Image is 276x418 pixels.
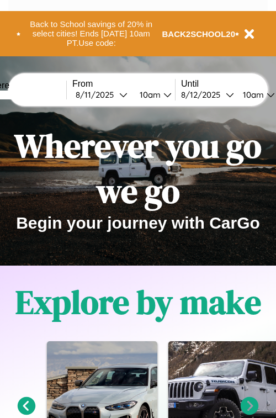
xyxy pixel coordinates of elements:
div: 8 / 11 / 2025 [76,89,119,100]
label: From [72,79,175,89]
h1: Explore by make [15,279,261,325]
div: 10am [134,89,163,100]
div: 8 / 12 / 2025 [181,89,226,100]
button: Back to School savings of 20% in select cities! Ends [DATE] 10am PT.Use code: [20,17,162,51]
b: BACK2SCHOOL20 [162,29,236,39]
button: 8/11/2025 [72,89,131,100]
button: 10am [131,89,175,100]
div: 10am [237,89,267,100]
